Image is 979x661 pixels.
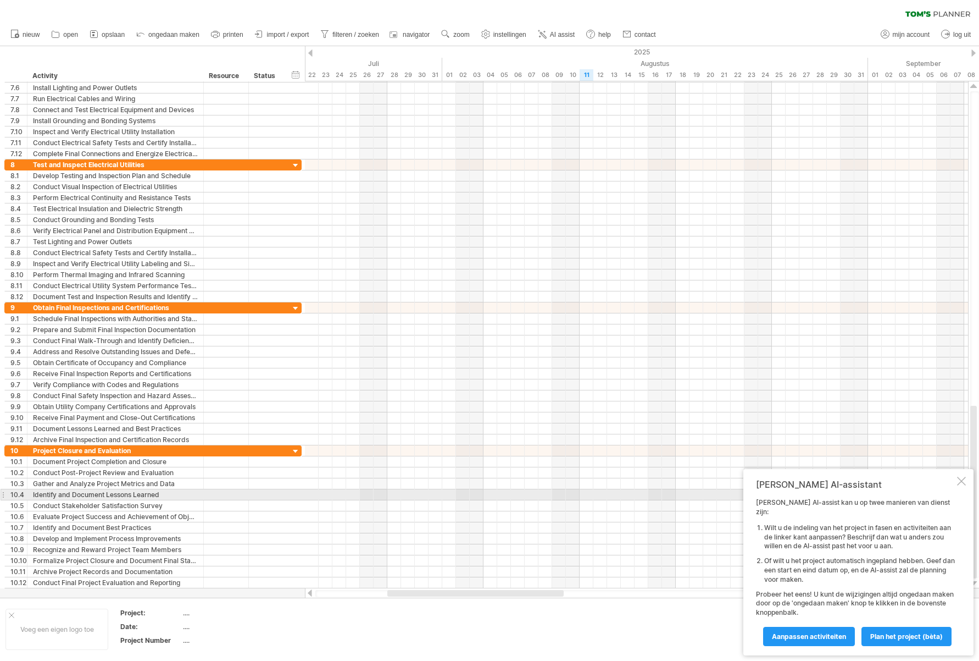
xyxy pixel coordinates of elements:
[33,566,198,577] div: Archive Project Records and Documentation
[10,104,27,115] div: 7.8
[620,27,659,42] a: contact
[10,115,27,126] div: 7.9
[33,489,198,500] div: Identify and Document Lessons Learned
[882,69,895,81] div: dinsdag, 2 September 2025
[318,27,382,42] a: filteren / zoeken
[878,27,933,42] a: mijn account
[10,434,27,445] div: 9.12
[23,31,40,38] span: nieuw
[662,69,676,81] div: zondag, 17 Augustus 2025
[33,93,198,104] div: Run Electrical Cables and Wiring
[33,401,198,412] div: Obtain Utility Company Certifications and Approvals
[10,302,27,313] div: 9
[950,69,964,81] div: zondag, 7 September 2025
[10,544,27,555] div: 10.9
[10,577,27,588] div: 10.12
[10,192,27,203] div: 8.3
[964,69,978,81] div: maandag, 8 September 2025
[33,126,198,137] div: Inspect and Verify Electrical Utility Installation
[635,31,656,38] span: contact
[33,115,198,126] div: Install Grounding and Bonding Systems
[33,269,198,280] div: Perform Thermal Imaging and Infrared Scanning
[33,225,198,236] div: Verify Electrical Panel and Distribution Equipment Functionality
[133,27,203,42] a: ongedaan maken
[923,69,937,81] div: vrijdag, 5 September 2025
[48,27,81,42] a: open
[10,126,27,137] div: 7.10
[552,69,566,81] div: zaterdag, 9 Augustus 2025
[756,479,955,490] div: [PERSON_NAME] AI-assistant
[10,280,27,291] div: 8.11
[10,137,27,148] div: 7.11
[479,27,530,42] a: instellingen
[10,346,27,357] div: 9.4
[703,69,717,81] div: woensdag, 20 Augustus 2025
[120,636,181,645] div: Project Number
[621,69,635,81] div: donderdag, 14 Augustus 2025
[10,445,27,456] div: 10
[33,291,198,302] div: Document Test and Inspection Results and Identify Deficiencies
[453,31,469,38] span: zoom
[429,69,442,81] div: donderdag, 31 Juli 2025
[938,27,974,42] a: log uit
[10,390,27,401] div: 9.8
[33,236,198,247] div: Test Lighting and Power Outlets
[10,148,27,159] div: 7.12
[33,478,198,489] div: Gather and Analyze Project Metrics and Data
[223,31,243,38] span: printen
[33,82,198,93] div: Install Lighting and Power Outlets
[10,456,27,467] div: 10.1
[438,27,472,42] a: zoom
[33,170,198,181] div: Develop Testing and Inspection Plan and Schedule
[120,622,181,631] div: Date:
[10,423,27,434] div: 9.11
[33,456,198,467] div: Document Project Completion and Closure
[10,247,27,258] div: 8.8
[648,69,662,81] div: zaterdag, 16 Augustus 2025
[33,203,198,214] div: Test Electrical Insulation and Dielectric Strength
[102,31,125,38] span: opslaan
[33,390,198,401] div: Conduct Final Safety Inspection and Hazard Assessment
[583,27,614,42] a: help
[10,511,27,522] div: 10.6
[33,434,198,445] div: Archive Final Inspection and Certification Records
[442,69,456,81] div: vrijdag, 1 Augustus 2025
[593,69,607,81] div: dinsdag, 12 Augustus 2025
[8,27,43,42] a: nieuw
[511,69,525,81] div: woensdag, 6 Augustus 2025
[535,27,578,42] a: AI assist
[33,159,198,170] div: Test and Inspect Electrical Utilities
[33,214,198,225] div: Conduct Grounding and Bonding Tests
[33,104,198,115] div: Connect and Test Electrical Equipment and Devices
[387,69,401,81] div: maandag, 28 Juli 2025
[63,31,78,38] span: open
[756,498,955,646] div: [PERSON_NAME] AI-assist kan u op twee manieren van dienst zijn: Probeer het eens! U kunt de wijzi...
[33,280,198,291] div: Conduct Electrical Utility System Performance Testing
[33,544,198,555] div: Recognize and Reward Project Team Members
[483,69,497,81] div: maandag, 4 Augustus 2025
[10,500,27,511] div: 10.5
[10,467,27,478] div: 10.2
[764,524,955,551] li: Wilt u de indeling van het project in fasen en activiteiten aan de linker kant aanpassen? Beschri...
[580,69,593,81] div: maandag, 11 Augustus 2025
[183,636,275,645] div: ....
[33,522,198,533] div: Identify and Document Best Practices
[937,69,950,81] div: zaterdag, 6 September 2025
[10,93,27,104] div: 7.7
[10,269,27,280] div: 8.10
[33,423,198,434] div: Document Lessons Learned and Best Practices
[33,346,198,357] div: Address and Resolve Outstanding Issues and Defects
[10,533,27,544] div: 10.8
[10,170,27,181] div: 8.1
[346,69,360,81] div: vrijdag, 25 Juli 2025
[87,27,128,42] a: opslaan
[305,69,319,81] div: dinsdag, 22 Juli 2025
[33,445,198,456] div: Project Closure and Evaluation
[208,27,247,42] a: printen
[10,236,27,247] div: 8.7
[10,555,27,566] div: 10.10
[10,368,27,379] div: 9.6
[676,69,689,81] div: maandag, 18 Augustus 2025
[388,27,433,42] a: navigator
[33,555,198,566] div: Formalize Project Closure and Document Final Status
